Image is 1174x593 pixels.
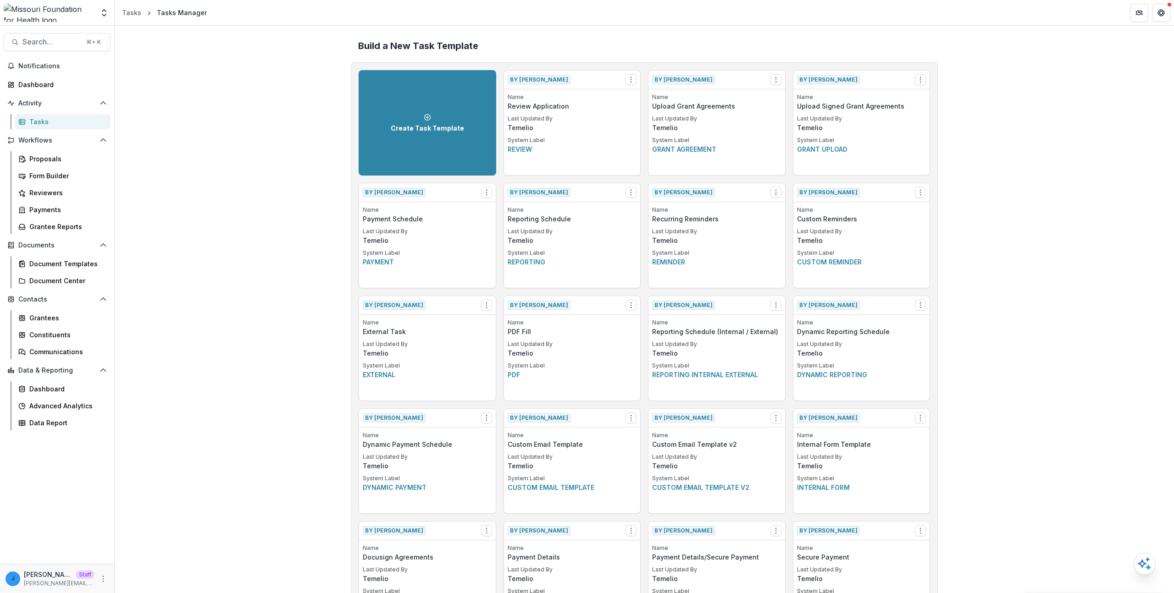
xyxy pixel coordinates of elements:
[22,38,81,46] span: Search...
[29,171,103,181] div: Form Builder
[18,80,103,89] div: Dashboard
[797,327,926,336] p: Dynamic Reporting Schedule
[4,77,111,92] a: Dashboard
[4,133,111,148] button: Open Workflows
[157,8,207,17] div: Tasks Manager
[508,474,637,483] p: System Label
[15,344,111,359] a: Communications
[770,187,781,198] button: Options
[508,214,637,224] p: Reporting Schedule
[652,249,781,257] p: System Label
[15,415,111,430] a: Data Report
[652,144,781,154] p: Grant agreement
[508,526,570,535] span: By [PERSON_NAME]
[76,571,94,579] p: Staff
[508,257,637,267] p: Reporting
[122,8,141,17] div: Tasks
[797,123,926,132] p: Temelio
[4,59,111,73] button: Notifications
[18,137,96,144] span: Workflows
[797,144,926,154] p: Grant upload
[363,453,492,461] p: Last Updated By
[15,310,111,325] a: Grantees
[797,115,926,123] p: Last Updated By
[797,249,926,257] p: System Label
[363,362,492,370] p: System Label
[797,188,860,197] span: By [PERSON_NAME]
[29,276,103,286] div: Document Center
[363,483,492,492] p: Dynamic payment
[363,526,426,535] span: By [PERSON_NAME]
[652,574,781,583] p: Temelio
[508,301,570,310] span: By [PERSON_NAME]
[797,214,926,224] p: Custom Reminders
[797,461,926,471] p: Temelio
[797,301,860,310] span: By [PERSON_NAME]
[652,483,781,492] p: Custom email template v2
[363,249,492,257] p: System Label
[508,574,637,583] p: Temelio
[508,413,570,423] span: By [PERSON_NAME]
[797,413,860,423] span: By [PERSON_NAME]
[363,461,492,471] p: Temelio
[508,439,637,449] p: Custom Email Template
[363,566,492,574] p: Last Updated By
[15,168,111,183] a: Form Builder
[29,401,103,411] div: Advanced Analytics
[508,566,637,574] p: Last Updated By
[652,101,781,111] p: Upload Grant Agreements
[29,205,103,214] div: Payments
[797,227,926,236] p: Last Updated By
[15,398,111,413] a: Advanced Analytics
[1152,4,1170,22] button: Get Help
[363,348,492,358] p: Temelio
[797,75,860,84] span: By [PERSON_NAME]
[363,474,492,483] p: System Label
[18,367,96,374] span: Data & Reporting
[508,362,637,370] p: System Label
[797,101,926,111] p: Upload Signed Grant Agreements
[652,115,781,123] p: Last Updated By
[626,300,637,311] button: Options
[29,154,103,164] div: Proposals
[915,525,926,536] button: Options
[508,348,637,358] p: Temelio
[363,439,492,449] p: Dynamic Payment Schedule
[652,214,781,224] p: Recurring Reminders
[481,187,492,198] button: Options
[626,74,637,85] button: Options
[24,579,94,588] p: [PERSON_NAME][EMAIL_ADDRESS][DOMAIN_NAME]
[29,330,103,340] div: Constituents
[4,238,111,253] button: Open Documents
[652,301,715,310] span: By [PERSON_NAME]
[770,525,781,536] button: Options
[652,136,781,144] p: System Label
[652,566,781,574] p: Last Updated By
[481,412,492,423] button: Options
[797,206,926,214] p: Name
[363,214,492,224] p: Payment Schedule
[84,37,103,47] div: ⌘ + K
[15,381,111,396] a: Dashboard
[363,574,492,583] p: Temelio
[508,249,637,257] p: System Label
[652,474,781,483] p: System Label
[508,340,637,348] p: Last Updated By
[98,573,109,584] button: More
[652,461,781,471] p: Temelio
[915,187,926,198] button: Options
[363,206,492,214] p: Name
[652,362,781,370] p: System Label
[358,40,930,51] h2: Build a New Task Template
[508,453,637,461] p: Last Updated By
[359,70,496,176] a: Create Task Template
[29,222,103,231] div: Grantee Reports
[24,570,72,579] p: [PERSON_NAME][EMAIL_ADDRESS][DOMAIN_NAME]
[363,544,492,552] p: Name
[508,544,637,552] p: Name
[4,4,94,22] img: Missouri Foundation for Health logo
[481,300,492,311] button: Options
[4,292,111,307] button: Open Contacts
[652,453,781,461] p: Last Updated By
[770,300,781,311] button: Options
